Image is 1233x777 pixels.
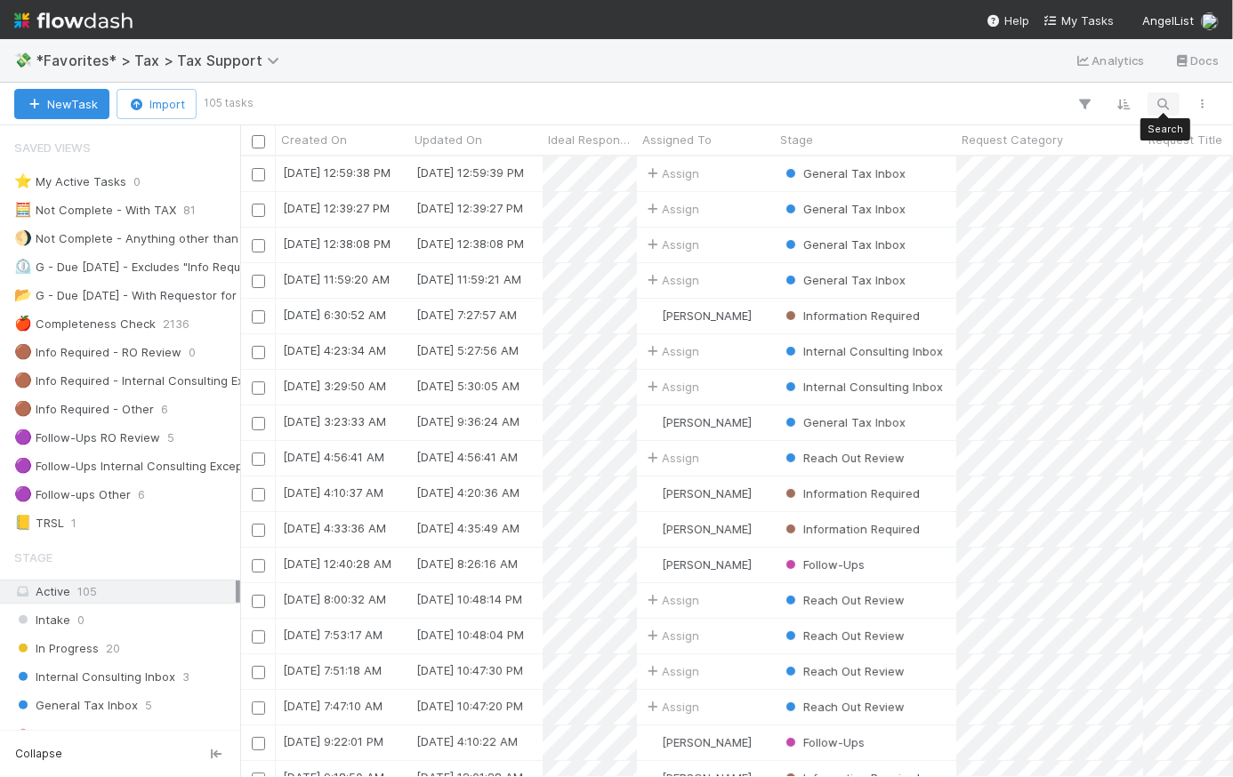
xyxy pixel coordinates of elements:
div: Information Required [782,520,920,538]
span: 🟤 [14,344,32,359]
span: 🟣 [14,458,32,473]
div: [DATE] 7:53:17 AM [283,626,383,644]
div: My Active Tasks [14,171,126,193]
div: [DATE] 3:29:50 AM [283,377,386,395]
div: General Tax Inbox [782,164,906,182]
span: 13 [104,723,117,745]
span: Stage [780,131,813,148]
input: Toggle All Rows Selected [252,135,265,148]
input: Toggle Row Selected [252,488,265,501]
small: 105 tasks [204,95,254,111]
span: 5 [167,427,174,449]
span: 0 [77,609,85,631]
input: Toggle Row Selected [252,595,265,608]
a: Docs [1173,50,1219,71]
span: Follow-Ups [14,723,97,745]
span: Assign [644,627,699,645]
div: [DATE] 8:26:16 AM [416,555,518,573]
span: General Tax Inbox [782,202,906,216]
span: 6 [161,398,168,421]
div: Assign [644,236,699,253]
input: Toggle Row Selected [252,453,265,466]
span: 0 [189,341,196,364]
span: 🟣 [14,429,32,445]
div: Active [14,581,236,603]
span: Assign [644,271,699,289]
span: 💸 [14,52,32,68]
input: Toggle Row Selected [252,204,265,217]
span: ⭐ [14,173,32,188]
div: Info Required - Internal Consulting Exception [14,370,286,392]
div: [DATE] 10:48:04 PM [416,626,524,644]
span: Reach Out Review [782,593,905,607]
div: [DATE] 4:23:34 AM [283,341,386,359]
div: General Tax Inbox [782,413,906,431]
a: Analytics [1075,50,1145,71]
div: Info Required - Other [14,398,154,421]
div: Reach Out Review [782,662,905,680]
input: Toggle Row Selected [252,168,265,181]
span: 20 [106,637,120,660]
div: Reach Out Review [782,627,905,645]
span: Assign [644,164,699,182]
div: [DATE] 12:38:08 PM [283,235,391,252]
div: Follow-ups Other [14,484,131,506]
span: 1 [71,512,77,534]
span: Saved Views [14,130,91,165]
div: Info Required - RO Review [14,341,181,364]
input: Toggle Row Selected [252,666,265,679]
span: Assign [644,449,699,467]
div: [DATE] 10:47:20 PM [416,697,523,715]
input: Toggle Row Selected [252,524,265,537]
span: 📒 [14,515,32,530]
div: [DATE] 12:39:27 PM [416,199,523,217]
span: General Tax Inbox [782,166,906,180]
input: Toggle Row Selected [252,701,265,715]
span: Information Required [782,522,920,536]
div: [DATE] 9:22:01 PM [283,733,383,750]
div: [DATE] 12:59:38 PM [283,164,391,181]
img: logo-inverted-e16ddd16eac7371096b0.svg [14,5,133,36]
input: Toggle Row Selected [252,630,265,644]
span: *Favorites* > Tax > Tax Support [36,52,288,69]
span: Ideal Response Date [548,131,633,148]
span: Internal Consulting Inbox [14,666,175,688]
div: [DATE] 10:48:14 PM [416,590,522,608]
img: avatar_6daca87a-2c2e-4848-8ddb-62067031c24f.png [645,308,659,323]
a: My Tasks [1044,12,1114,29]
div: Help [987,12,1029,29]
div: Completeness Check [14,313,156,335]
span: 81 [183,199,196,221]
img: avatar_7ba8ec58-bd0f-432b-b5d2-ae377bfaef52.png [645,486,659,501]
div: General Tax Inbox [782,236,906,253]
span: 0 [133,171,141,193]
span: 2136 [163,313,189,335]
span: AngelList [1142,13,1194,28]
span: Internal Consulting Inbox [782,380,943,394]
span: 105 [77,584,97,598]
input: Toggle Row Selected [252,737,265,750]
span: Assign [644,378,699,396]
div: Reach Out Review [782,591,905,609]
span: 🧮 [14,202,32,217]
input: Toggle Row Selected [252,239,265,252]
span: 🟣 [14,486,32,501]
div: [PERSON_NAME] [644,520,752,538]
div: [DATE] 12:40:28 AM [283,555,391,573]
span: 5 [145,694,152,717]
div: [DATE] 4:10:22 AM [416,733,518,750]
div: [DATE] 7:51:18 AM [283,661,382,679]
div: [DATE] 4:33:36 AM [283,519,386,537]
span: Assign [644,342,699,360]
input: Toggle Row Selected [252,417,265,430]
div: [DATE] 7:27:57 AM [416,306,517,324]
span: Assign [644,698,699,716]
div: TRSL [14,512,64,534]
div: Assign [644,591,699,609]
span: Assign [644,662,699,680]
